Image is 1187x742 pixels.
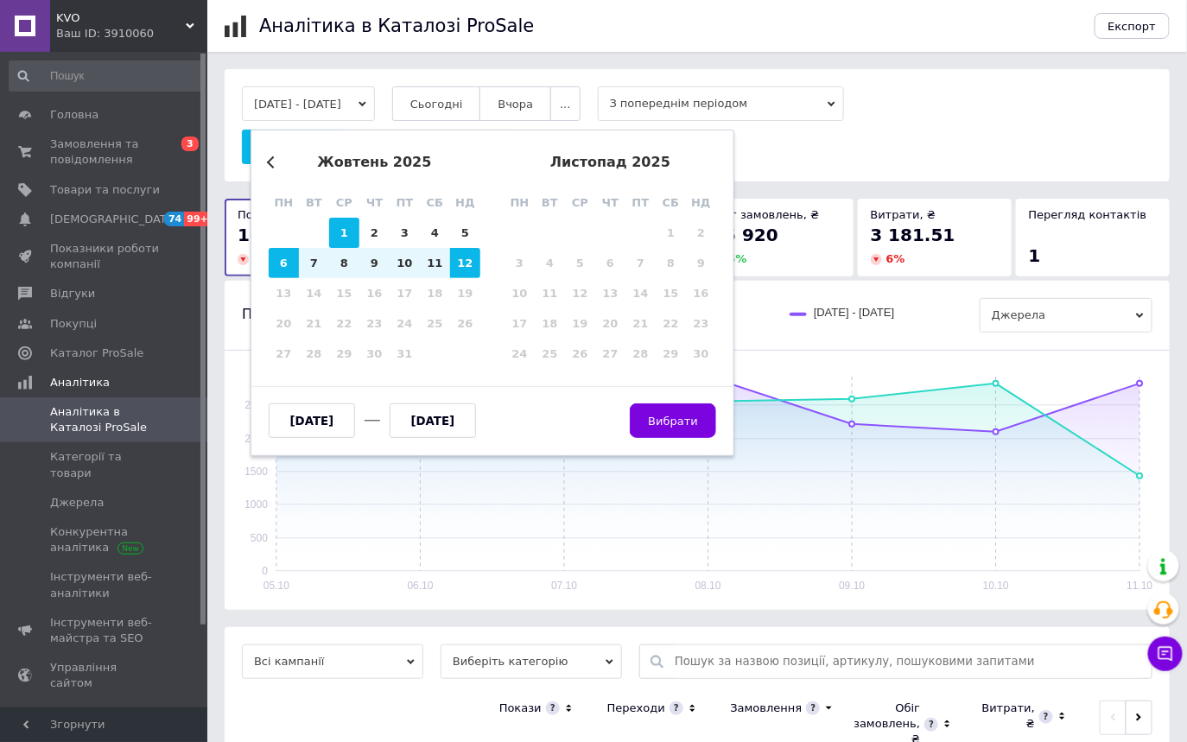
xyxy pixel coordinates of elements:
[505,248,535,278] div: Not available понеділок, 3-є листопада 2025 р.
[420,187,450,218] div: сб
[50,404,160,435] span: Аналітика в Каталозі ProSale
[50,524,160,555] span: Конкурентна аналітика
[535,339,565,369] div: Not available вівторок, 25-е листопада 2025 р.
[390,339,420,369] div: Not available п’ятниця, 31-е жовтня 2025 р.
[242,86,375,121] button: [DATE] - [DATE]
[535,278,565,308] div: Not available вівторок, 11-е листопада 2025 р.
[686,339,716,369] div: Not available неділя, 30-е листопада 2025 р.
[262,565,268,577] text: 0
[390,248,420,278] div: Choose п’ятниця, 10-е жовтня 2025 р.
[871,208,936,221] span: Витрати, ₴
[535,308,565,339] div: Not available вівторок, 18-е листопада 2025 р.
[359,308,390,339] div: Not available четвер, 23-є жовтня 2025 р.
[980,298,1152,333] span: Джерела
[56,10,186,26] span: KVO
[648,415,698,428] span: Вибрати
[359,278,390,308] div: Not available четвер, 16-е жовтня 2025 р.
[50,316,97,332] span: Покупці
[420,218,450,248] div: Choose субота, 4-е жовтня 2025 р.
[263,580,289,592] text: 05.10
[450,278,480,308] div: Not available неділя, 19-е жовтня 2025 р.
[50,241,160,272] span: Показники роботи компанії
[242,644,423,679] span: Всі кампанії
[450,187,480,218] div: нд
[299,187,329,218] div: вт
[551,580,577,592] text: 07.10
[1108,20,1157,33] span: Експорт
[505,218,716,369] div: month 2025-11
[184,212,213,226] span: 99+
[450,248,480,278] div: Choose неділя, 12-е жовтня 2025 р.
[329,218,359,248] div: Choose середа, 1-е жовтня 2025 р.
[269,339,299,369] div: Not available понеділок, 27-е жовтня 2025 р.
[269,278,299,308] div: Not available понеділок, 13-е жовтня 2025 р.
[50,495,104,511] span: Джерела
[977,701,1035,732] div: Витрати, ₴
[50,569,160,600] span: Інструменти веб-аналітики
[390,308,420,339] div: Not available п’ятниця, 24-е жовтня 2025 р.
[686,278,716,308] div: Not available неділя, 16-е листопада 2025 р.
[1127,580,1153,592] text: 11.10
[479,86,551,121] button: Вчора
[656,187,686,218] div: сб
[420,278,450,308] div: Not available субота, 18-е жовтня 2025 р.
[441,644,622,679] span: Виберіть категорію
[630,403,716,438] button: Вибрати
[359,218,390,248] div: Choose четвер, 2-е жовтня 2025 р.
[329,339,359,369] div: Not available середа, 29-е жовтня 2025 р.
[50,346,143,361] span: Каталог ProSale
[607,701,665,716] div: Переходи
[565,248,595,278] div: Not available середа, 5-е листопада 2025 р.
[731,701,803,716] div: Замовлення
[359,339,390,369] div: Not available четвер, 30-е жовтня 2025 р.
[565,339,595,369] div: Not available середа, 26-е листопада 2025 р.
[712,208,819,221] span: Обіг замовлень, ₴
[595,278,625,308] div: Not available четвер, 13-е листопада 2025 р.
[244,498,268,511] text: 1000
[499,701,542,716] div: Покази
[329,278,359,308] div: Not available середа, 15-е жовтня 2025 р.
[408,580,434,592] text: 06.10
[410,98,463,111] span: Сьогодні
[565,278,595,308] div: Not available середа, 12-е листопада 2025 р.
[695,580,721,592] text: 08.10
[50,706,160,737] span: Гаманець компанії
[560,98,570,111] span: ...
[656,218,686,248] div: Not available субота, 1-е листопада 2025 р.
[50,615,160,646] span: Інструменти веб-майстра та SEO
[299,339,329,369] div: Not available вівторок, 28-е жовтня 2025 р.
[50,660,160,691] span: Управління сайтом
[269,155,480,170] div: жовтень 2025
[251,532,268,544] text: 500
[390,218,420,248] div: Choose п’ятниця, 3-є жовтня 2025 р.
[299,308,329,339] div: Not available вівторок, 21-е жовтня 2025 р.
[50,136,160,168] span: Замовлення та повідомлення
[595,308,625,339] div: Not available четвер, 20-е листопада 2025 р.
[244,466,268,478] text: 1500
[686,218,716,248] div: Not available неділя, 2-е листопада 2025 р.
[359,187,390,218] div: чт
[505,339,535,369] div: Not available понеділок, 24-е листопада 2025 р.
[299,248,329,278] div: Choose вівторок, 7-е жовтня 2025 р.
[50,449,160,480] span: Категорії та товари
[505,187,535,218] div: пн
[50,212,178,227] span: [DEMOGRAPHIC_DATA]
[267,156,279,168] button: Previous Month
[550,86,580,121] button: ...
[50,286,95,301] span: Відгуки
[625,187,656,218] div: пт
[269,248,299,278] div: Choose понеділок, 6-е жовтня 2025 р.
[269,308,299,339] div: Not available понеділок, 20-е жовтня 2025 р.
[329,308,359,339] div: Not available середа, 22-е жовтня 2025 р.
[595,248,625,278] div: Not available четвер, 6-е листопада 2025 р.
[450,218,480,248] div: Choose неділя, 5-е жовтня 2025 р.
[598,86,844,121] span: З попереднім періодом
[50,107,98,123] span: Головна
[181,136,199,151] span: 3
[164,212,184,226] span: 74
[565,187,595,218] div: ср
[625,308,656,339] div: Not available п’ятниця, 21-е листопада 2025 р.
[712,225,778,245] span: 15 920
[565,308,595,339] div: Not available середа, 19-е листопада 2025 р.
[238,225,304,245] span: 16 711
